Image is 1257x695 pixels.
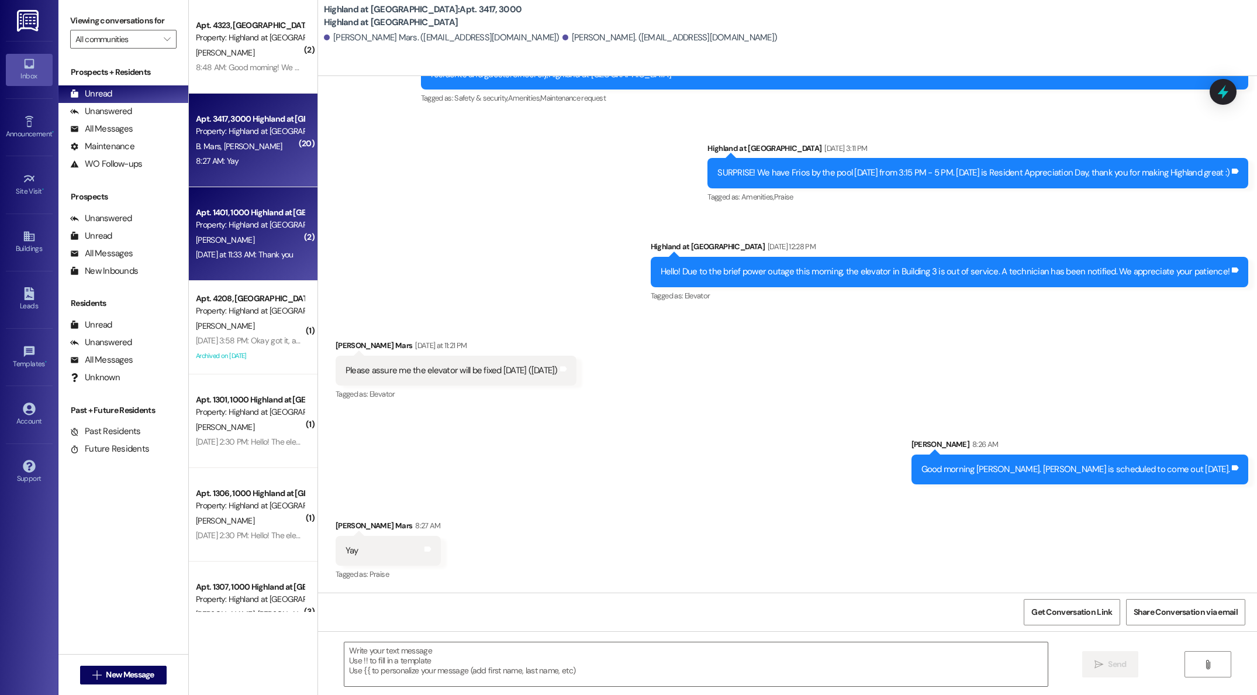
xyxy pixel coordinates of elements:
span: • [52,128,54,136]
div: Apt. 1306, 1000 Highland at [GEOGRAPHIC_DATA] [196,487,304,500]
span: Send [1108,658,1126,670]
a: Templates • [6,342,53,373]
div: Unknown [70,371,120,384]
span: Elevator [369,389,395,399]
div: [PERSON_NAME] Mars [336,519,441,536]
div: Apt. 1301, 1000 Highland at [GEOGRAPHIC_DATA] [196,394,304,406]
div: Unanswered [70,105,132,118]
span: Elevator [685,291,710,301]
div: Property: Highland at [GEOGRAPHIC_DATA] [196,305,304,317]
div: Hello! Due to the brief power outage this morning, the elevator in Building 3 is out of service. ... [661,266,1230,278]
div: Property: Highland at [GEOGRAPHIC_DATA] [196,125,304,137]
div: Tagged as: [707,188,1248,205]
a: Site Visit • [6,169,53,201]
span: Praise [369,569,389,579]
div: SURPRISE! We have Frios by the pool [DATE] from 3:15 PM - 5 PM. [DATE] is Resident Appreciation D... [717,167,1230,179]
a: Support [6,456,53,488]
div: Unread [70,88,112,100]
span: Get Conversation Link [1031,606,1112,618]
span: Maintenance request [540,93,606,103]
b: Highland at [GEOGRAPHIC_DATA]: Apt. 3417, 3000 Highland at [GEOGRAPHIC_DATA] [324,4,558,29]
div: Tagged as: [336,566,441,583]
div: Property: Highland at [GEOGRAPHIC_DATA] [196,500,304,512]
span: • [45,358,47,366]
div: [PERSON_NAME] [911,438,1249,455]
div: Unread [70,230,112,242]
a: Leads [6,284,53,315]
div: [DATE] 3:58 PM: Okay got it, and thank you [196,335,340,346]
span: [PERSON_NAME] [196,47,254,58]
div: Apt. 1401, 1000 Highland at [GEOGRAPHIC_DATA] [196,207,304,219]
span: [PERSON_NAME] [196,515,254,526]
span: [PERSON_NAME] [224,141,282,152]
div: All Messages [70,354,133,366]
span: [PERSON_NAME] [196,321,254,331]
div: [DATE] at 11:33 AM: Thank you [196,249,293,260]
div: Apt. 1307, 1000 Highland at [GEOGRAPHIC_DATA] [196,581,304,593]
div: Future Residents [70,443,149,455]
label: Viewing conversations for [70,12,177,30]
span: Amenities , [741,192,774,202]
div: Unread [70,319,112,331]
img: ResiDesk Logo [17,10,41,32]
span: [PERSON_NAME] [257,609,316,620]
div: [DATE] 3:11 PM [821,142,867,154]
i:  [1094,660,1103,669]
button: Send [1082,651,1139,677]
div: Apt. 4323, [GEOGRAPHIC_DATA] at [GEOGRAPHIC_DATA] [196,19,304,32]
div: Good morning [PERSON_NAME]. [PERSON_NAME] is scheduled to come out [DATE]. [921,463,1230,476]
span: • [42,185,44,194]
span: Share Conversation via email [1134,606,1238,618]
div: 8:26 AM [969,438,998,450]
div: 8:48 AM: Good morning! We will head that way shortly to get the keys and add them to the move-out... [196,62,1078,73]
div: Tagged as: [651,287,1248,304]
div: Prospects [58,191,188,203]
div: Unanswered [70,336,132,349]
div: Property: Highland at [GEOGRAPHIC_DATA] [196,406,304,418]
span: [PERSON_NAME] [196,422,254,432]
button: Share Conversation via email [1126,599,1245,625]
a: Account [6,399,53,431]
div: Tagged as: [421,90,1248,106]
div: Prospects + Residents [58,66,188,78]
div: Residents [58,297,188,309]
div: Unanswered [70,212,132,225]
span: B. Mars [196,141,224,152]
i:  [164,35,170,44]
div: Highland at [GEOGRAPHIC_DATA] [651,240,1248,257]
span: [PERSON_NAME] [196,609,258,620]
div: Please assure me the elevator will be fixed [DATE] ([DATE]) [346,364,558,377]
i:  [92,670,101,680]
div: [PERSON_NAME] Mars [336,339,576,356]
span: [PERSON_NAME] [196,235,254,245]
span: New Message [106,669,154,681]
div: Archived on [DATE] [195,349,305,363]
div: [DATE] at 11:21 PM [412,339,467,352]
div: Tagged as: [336,386,576,402]
a: Inbox [6,54,53,85]
div: Apt. 3417, 3000 Highland at [GEOGRAPHIC_DATA] [196,113,304,125]
span: Safety & security , [454,93,507,103]
div: WO Follow-ups [70,158,142,170]
input: All communities [75,30,158,49]
a: Buildings [6,226,53,258]
div: [DATE] 2:30 PM: Hello! The elevator in [GEOGRAPHIC_DATA] is out of service. A technician has been... [196,530,662,541]
button: Get Conversation Link [1024,599,1120,625]
i:  [1203,660,1212,669]
div: 8:27 AM [412,519,440,532]
span: Praise [774,192,793,202]
div: 8:27 AM: Yay [196,156,239,166]
button: New Message [80,666,167,684]
div: Yay [346,545,358,557]
div: [DATE] 12:28 PM [765,240,816,253]
div: [PERSON_NAME] Mars. ([EMAIL_ADDRESS][DOMAIN_NAME]) [324,32,560,44]
div: [DATE] 2:30 PM: Hello! The elevator in [GEOGRAPHIC_DATA] is out of service. A technician has been... [196,436,662,447]
div: Past + Future Residents [58,404,188,417]
div: Property: Highland at [GEOGRAPHIC_DATA] [196,593,304,605]
div: Highland at [GEOGRAPHIC_DATA] [707,142,1248,159]
div: Property: Highland at [GEOGRAPHIC_DATA] [196,219,304,231]
div: Property: Highland at [GEOGRAPHIC_DATA] [196,32,304,44]
div: Apt. 4208, [GEOGRAPHIC_DATA] at [GEOGRAPHIC_DATA] [196,293,304,305]
div: All Messages [70,123,133,135]
div: Past Residents [70,425,141,438]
